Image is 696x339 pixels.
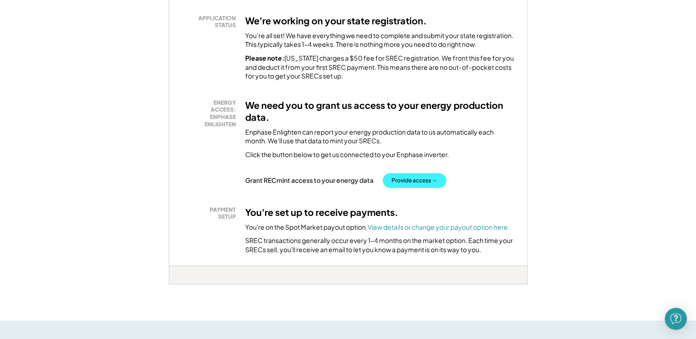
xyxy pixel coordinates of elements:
div: You're on the Spot Market payout option. [245,223,510,232]
div: You’re all set! We have everything we need to complete and submit your state registration. This t... [245,31,516,49]
a: View details or change your payout option here. [368,223,510,231]
div: ENERGY ACCESS: ENPHASE ENLIGHTEN [185,99,236,128]
strong: Please note: [245,54,284,62]
div: Enphase Enlighten can report your energy production data to us automatically each month. We'll us... [245,128,516,146]
div: SREC transactions generally occur every 1-4 months on the market option. Each time your SRECs sel... [245,236,516,254]
h3: You're set up to receive payments. [245,206,398,218]
div: Open Intercom Messenger [665,308,687,330]
h3: We need you to grant us access to your energy production data. [245,99,516,123]
div: APPLICATION STATUS [185,15,236,29]
h3: We're working on your state registration. [245,15,427,27]
div: PAYMENT SETUP [185,206,236,220]
div: [US_STATE] charges a $50 fee for SREC registration. We front this fee for you and deduct it from ... [245,54,516,81]
div: Grant RECmint access to your energy data [245,176,374,184]
div: Click the button below to get us connected to your Enphase inverter. [245,150,449,159]
div: fddcqyde - MD 1.5x (BT) [169,284,200,288]
button: Provide access → [383,173,446,188]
